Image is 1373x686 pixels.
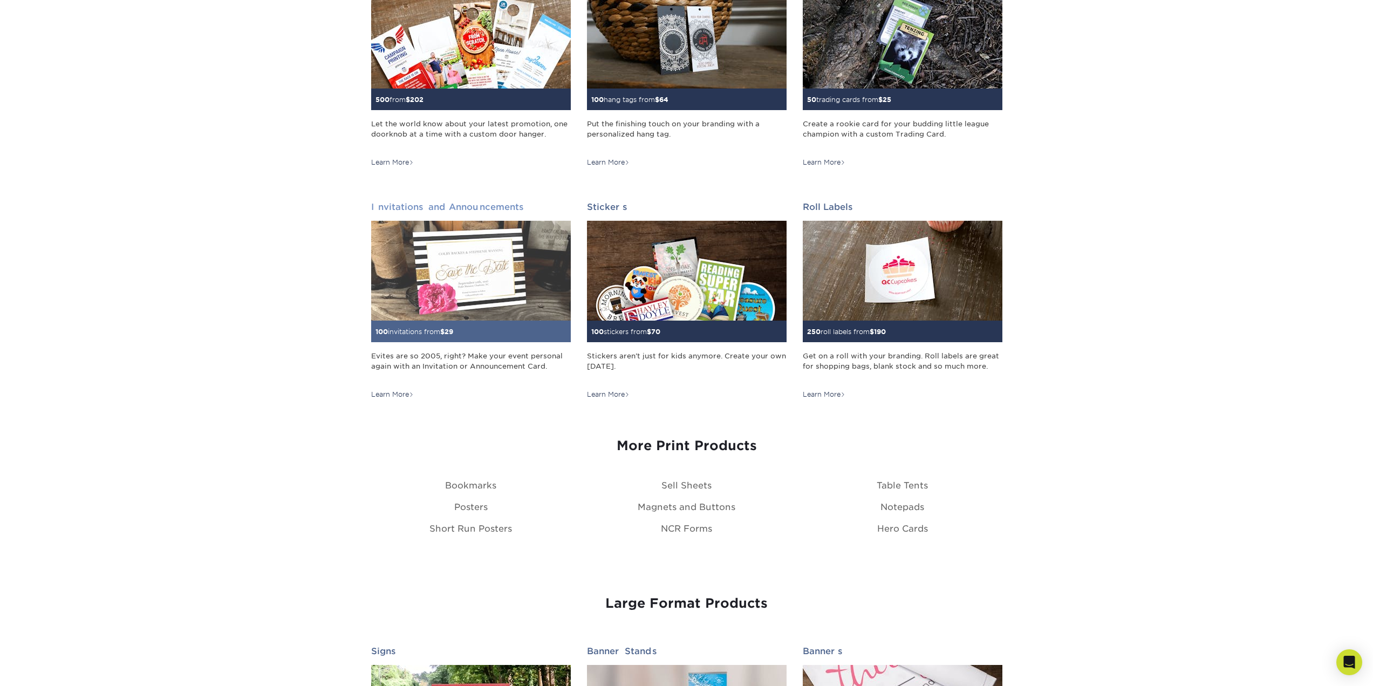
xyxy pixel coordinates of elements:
[883,96,891,104] span: 25
[454,502,488,512] a: Posters
[371,438,1002,454] h3: More Print Products
[371,596,1002,612] h3: Large Format Products
[375,328,388,336] span: 100
[803,202,1002,399] a: Roll Labels 250roll labels from$190 Get on a roll with your branding. Roll labels are great for s...
[807,328,821,336] span: 250
[375,96,423,104] small: from
[406,96,410,104] span: $
[587,202,787,212] h2: Stickers
[803,646,1002,656] h2: Banners
[877,480,928,491] a: Table Tents
[807,328,886,336] small: roll labels from
[371,351,571,382] div: Evites are so 2005, right? Make your event personal again with an Invitation or Announcement Card.
[803,202,1002,212] h2: Roll Labels
[880,502,924,512] a: Notepads
[638,502,735,512] a: Magnets and Buttons
[371,119,571,150] div: Let the world know about your latest promotion, one doorknob at a time with a custom door hanger.
[587,158,630,167] div: Learn More
[803,390,845,399] div: Learn More
[803,158,845,167] div: Learn More
[375,96,390,104] span: 500
[807,96,891,104] small: trading cards from
[591,96,604,104] span: 100
[371,202,571,212] h2: Invitations and Announcements
[371,646,571,656] h2: Signs
[877,524,928,534] a: Hero Cards
[587,119,787,150] div: Put the finishing touch on your branding with a personalized hang tag.
[655,96,659,104] span: $
[587,646,787,656] h2: Banner Stands
[587,390,630,399] div: Learn More
[591,96,668,104] small: hang tags from
[1336,649,1362,675] div: Open Intercom Messenger
[661,524,712,534] a: NCR Forms
[445,328,453,336] span: 29
[440,328,445,336] span: $
[661,480,712,491] a: Sell Sheets
[874,328,886,336] span: 190
[587,221,787,321] img: Stickers
[371,221,571,321] img: Invitations and Announcements
[591,328,660,336] small: stickers from
[803,119,1002,150] div: Create a rookie card for your budding little league champion with a custom Trading Card.
[803,221,1002,321] img: Roll Labels
[647,328,651,336] span: $
[878,96,883,104] span: $
[651,328,660,336] span: 70
[807,96,816,104] span: 50
[659,96,668,104] span: 64
[375,328,453,336] small: invitations from
[591,328,604,336] span: 100
[587,202,787,399] a: Stickers 100stickers from$70 Stickers aren't just for kids anymore. Create your own [DATE]. Learn...
[803,351,1002,382] div: Get on a roll with your branding. Roll labels are great for shopping bags, blank stock and so muc...
[587,351,787,382] div: Stickers aren't just for kids anymore. Create your own [DATE].
[371,202,571,399] a: Invitations and Announcements 100invitations from$29 Evites are so 2005, right? Make your event p...
[445,480,496,491] a: Bookmarks
[429,524,512,534] a: Short Run Posters
[870,328,874,336] span: $
[410,96,423,104] span: 202
[371,390,414,399] div: Learn More
[371,158,414,167] div: Learn More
